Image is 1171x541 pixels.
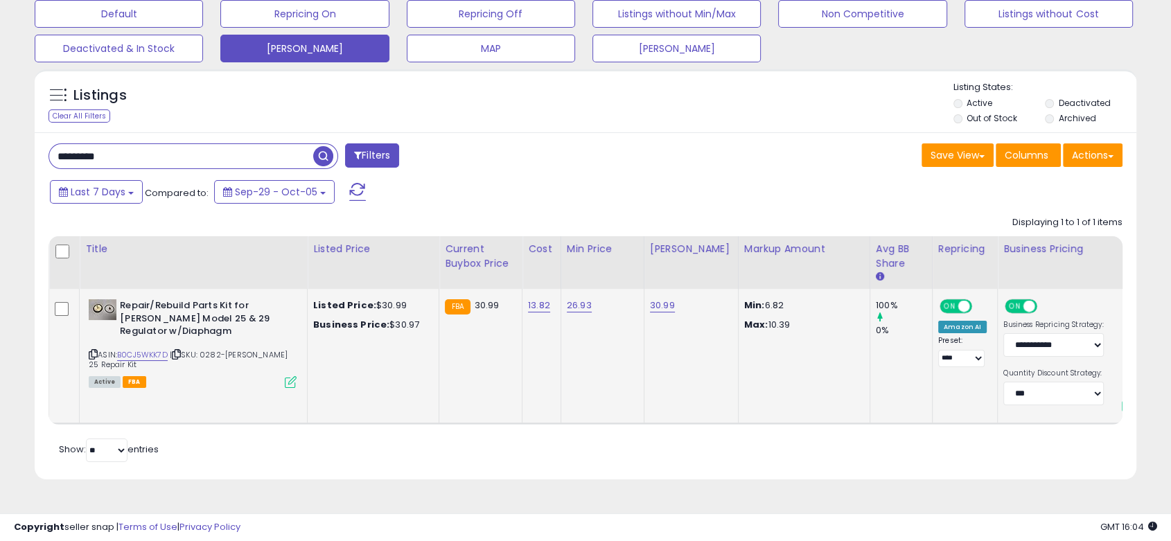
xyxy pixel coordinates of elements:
a: Privacy Policy [179,520,240,533]
div: $30.99 [313,299,428,312]
img: 31CWQ8EQycL._SL40_.jpg [89,299,116,320]
div: seller snap | | [14,521,240,534]
button: MAP [407,35,575,62]
button: Deactivated & In Stock [35,35,203,62]
b: Repair/Rebuild Parts Kit for [PERSON_NAME] Model 25 & 29 Regulator w/Diaphagm [120,299,288,342]
button: Sep-29 - Oct-05 [214,180,335,204]
label: Out of Stock [967,112,1017,124]
button: Filters [345,143,399,168]
a: 26.93 [567,299,592,312]
strong: Max: [744,318,768,331]
span: Last 7 Days [71,185,125,199]
a: Terms of Use [118,520,177,533]
div: Min Price [567,242,638,256]
div: [PERSON_NAME] [650,242,732,256]
p: 10.39 [744,319,859,331]
div: Avg BB Share [876,242,926,271]
span: OFF [1035,301,1057,312]
div: Amazon AI [938,321,987,333]
div: 100% [876,299,932,312]
span: Compared to: [145,186,209,199]
b: Listed Price: [313,299,376,312]
span: Columns [1005,148,1048,162]
span: Show: entries [59,443,159,456]
div: Cost [528,242,555,256]
span: FBA [123,376,146,388]
a: 30.99 [650,299,675,312]
div: Preset: [938,336,987,367]
div: 0% [876,324,932,337]
span: ON [1006,301,1023,312]
a: B0CJ5WKK7D [117,349,168,361]
div: ASIN: [89,299,297,387]
small: Avg BB Share. [876,271,884,283]
small: FBA [445,299,470,314]
div: Markup Amount [744,242,864,256]
p: Listing States: [953,81,1136,94]
p: 6.82 [744,299,859,312]
div: Current Buybox Price [445,242,516,271]
div: Clear All Filters [49,109,110,123]
span: ON [941,301,958,312]
div: $30.97 [313,319,428,331]
span: 2025-10-13 16:04 GMT [1100,520,1157,533]
span: 30.99 [474,299,499,312]
span: Sep-29 - Oct-05 [235,185,317,199]
button: [PERSON_NAME] [220,35,389,62]
span: | SKU: 0282-[PERSON_NAME] 25 Repair Kit [89,349,288,370]
strong: Min: [744,299,765,312]
span: All listings currently available for purchase on Amazon [89,376,121,388]
div: Displaying 1 to 1 of 1 items [1012,216,1122,229]
b: Business Price: [313,318,389,331]
span: OFF [970,301,992,312]
a: 13.82 [528,299,550,312]
label: Deactivated [1059,97,1111,109]
label: Archived [1059,112,1096,124]
button: Last 7 Days [50,180,143,204]
h5: Listings [73,86,127,105]
button: Save View [922,143,994,167]
div: Title [85,242,301,256]
div: Listed Price [313,242,433,256]
button: Columns [996,143,1061,167]
label: Quantity Discount Strategy: [1003,369,1104,378]
label: Active [967,97,992,109]
div: Business Pricing [1003,242,1144,256]
button: Actions [1063,143,1122,167]
strong: Copyright [14,520,64,533]
label: Business Repricing Strategy: [1003,320,1104,330]
div: Repricing [938,242,992,256]
button: [PERSON_NAME] [592,35,761,62]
